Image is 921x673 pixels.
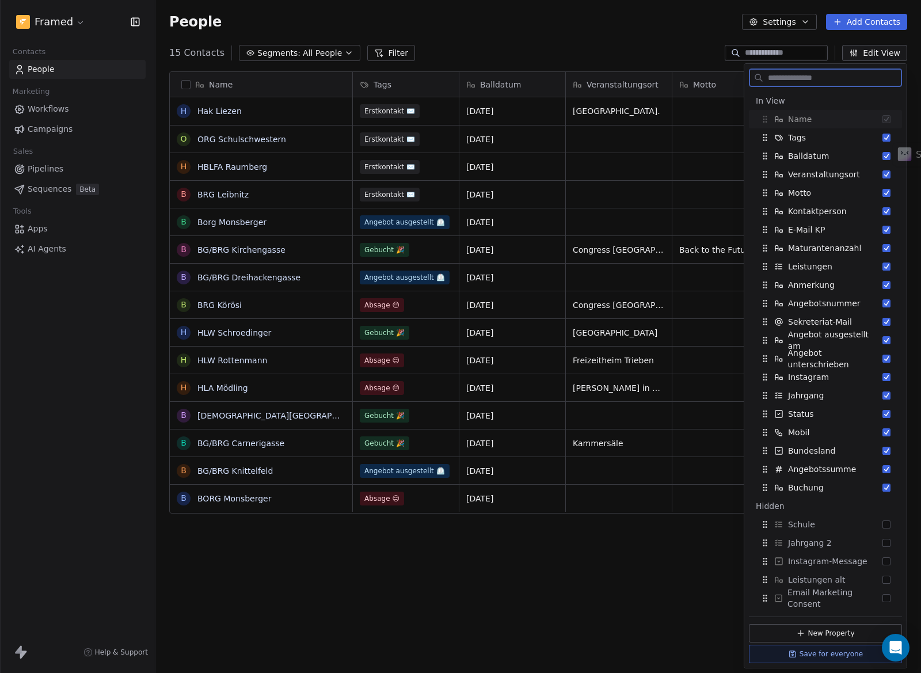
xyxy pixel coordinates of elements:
div: Instagram [749,368,902,386]
span: Framed [35,14,73,29]
span: [DATE] [466,382,558,394]
div: Angebot unterschrieben [749,349,902,368]
a: HLW Schroedinger [197,328,271,337]
span: E-Mail KP [788,224,825,235]
span: Erstkontakt ✉️ [360,160,420,174]
span: Schule [788,519,815,530]
a: BG/BRG Dreihackengasse [197,273,300,282]
span: Erstkontakt ✉️ [360,104,420,118]
div: Maturantenanzahl [749,239,902,257]
button: Save for everyone [749,645,902,663]
span: Contacts [7,43,51,60]
span: Pipelines [28,163,63,175]
div: Jahrgang [749,386,902,405]
span: Congress [GEOGRAPHIC_DATA] [573,299,665,311]
span: Campaigns [28,123,73,135]
span: Sequences [28,183,71,195]
span: Angebot unterschrieben [788,347,882,370]
span: Sales [8,143,38,160]
span: Congress [GEOGRAPHIC_DATA] [573,244,665,256]
span: Jahrgang 2 [788,537,832,549]
a: BG/BRG Kirchengasse [197,245,286,254]
div: Email Marketing Consent [749,589,902,607]
span: Veranstaltungsort [788,169,860,180]
img: framed_logo_2.jpg [16,15,30,29]
div: B [181,437,187,449]
div: In View [756,95,895,107]
span: Workflows [28,103,69,115]
div: Angebot ausgestellt am [749,331,902,349]
span: Tags [788,132,806,143]
span: Back to the Future- [DATE] [PERSON_NAME], [DATE] Legenden🌟 [679,244,771,256]
span: Marketing [7,83,55,100]
button: Add Contacts [826,14,907,30]
div: Hidden [756,500,895,512]
span: People [169,13,222,31]
span: [DATE] [466,410,558,421]
div: Jahrgang 2 [749,534,902,552]
a: Borg Monsberger [197,218,267,227]
span: Absage 😔 [360,492,404,505]
span: [DATE] [466,105,558,117]
a: HLA Mödling [197,383,248,393]
span: [DATE] [466,134,558,145]
span: Absage 😔 [360,298,404,312]
button: Filter [367,45,415,61]
span: Leistungen alt [788,574,845,585]
a: HLW Rottenmann [197,356,267,365]
a: BRG Körösi [197,301,242,310]
span: Gebucht 🎉 [360,436,409,450]
div: H [181,382,187,394]
div: Balldatum [749,147,902,165]
span: Apps [28,223,48,235]
a: [DEMOGRAPHIC_DATA][GEOGRAPHIC_DATA] [197,411,374,420]
div: B [181,409,187,421]
span: Erstkontakt ✉️ [360,188,420,201]
span: Instagram [788,371,829,383]
span: Veranstaltungsort [587,79,659,90]
span: Erstkontakt ✉️ [360,132,420,146]
a: ORG Schulschwestern [197,135,286,144]
span: Angebot ausgestellt ⏲️ [360,215,450,229]
span: Name [209,79,233,90]
span: Leistungen [788,261,832,272]
span: Maturantenanzahl [788,242,861,254]
span: Angebot ausgestellt ⏲️ [360,271,450,284]
span: Email Marketing Consent [787,587,882,610]
span: Mobil [788,427,809,438]
div: Instagram-Message [749,552,902,571]
span: Gebucht 🎉 [360,409,409,423]
span: Bundesland [788,445,835,457]
div: Vorname [749,607,902,626]
span: Segments: [257,47,300,59]
div: grid [170,97,353,637]
div: H [181,326,187,339]
div: B [181,216,187,228]
span: [DATE] [466,355,558,366]
span: Beta [76,184,99,195]
div: Veranstaltungsort [566,72,672,97]
a: People [9,60,146,79]
div: Sekreteriat-Mail [749,313,902,331]
div: O [180,133,187,145]
span: Tools [8,203,36,220]
span: [DATE] [466,465,558,477]
div: E-Mail KP [749,220,902,239]
span: Balldatum [788,150,829,162]
span: Kammersäle [573,438,665,449]
a: BG/BRG Knittelfeld [197,466,273,476]
div: B [181,492,187,504]
span: Help & Support [95,648,148,657]
div: Status [749,405,902,423]
div: Anmerkung [749,276,902,294]
span: [DATE] [466,216,558,228]
div: Tags [749,128,902,147]
div: B [181,271,187,283]
div: H [181,161,187,173]
div: Buchung [749,478,902,497]
span: [PERSON_NAME] in Brunn [573,382,665,394]
span: 15 Contacts [169,46,224,60]
span: Name [788,113,812,125]
span: Angebotsnummer [788,298,861,309]
span: Kontaktperson [788,206,847,217]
